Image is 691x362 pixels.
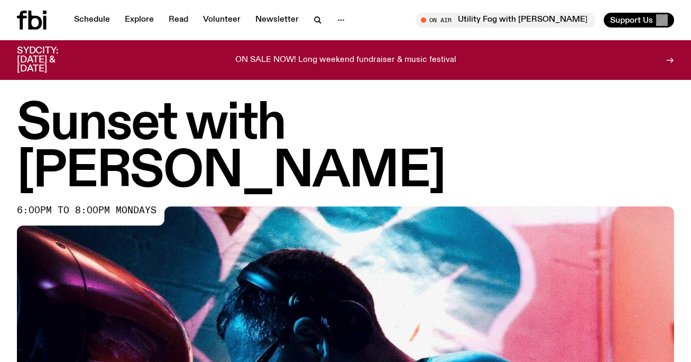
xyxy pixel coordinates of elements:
[249,13,305,28] a: Newsletter
[68,13,116,28] a: Schedule
[17,206,156,215] span: 6:00pm to 8:00pm mondays
[197,13,247,28] a: Volunteer
[604,13,674,28] button: Support Us
[118,13,160,28] a: Explore
[610,15,653,25] span: Support Us
[235,56,456,65] p: ON SALE NOW! Long weekend fundraiser & music festival
[162,13,195,28] a: Read
[17,101,674,196] h1: Sunset with [PERSON_NAME]
[416,13,595,28] button: On AirUtility Fog with [PERSON_NAME]
[17,47,85,74] h3: SYDCITY: [DATE] & [DATE]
